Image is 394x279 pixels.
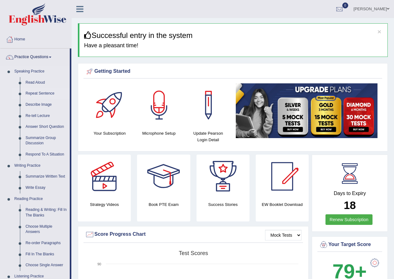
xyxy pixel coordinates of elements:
[23,133,70,149] a: Summarize Group Discussion
[0,31,71,46] a: Home
[23,249,70,260] a: Fill In The Blanks
[85,67,381,76] div: Getting Started
[179,250,208,256] tspan: Test scores
[319,240,381,249] div: Your Target Score
[85,230,301,239] div: Score Progress Chart
[137,201,190,208] h4: Book PTE Exam
[84,31,383,40] h3: Successful entry in the system
[23,110,70,122] a: Re-tell Lecture
[137,130,180,137] h4: Microphone Setup
[197,201,249,208] h4: Success Stories
[23,260,70,271] a: Choose Single Answer
[12,66,70,77] a: Speaking Practice
[12,193,70,205] a: Reading Practice
[187,130,230,143] h4: Update Pearson Login Detail
[0,49,70,64] a: Practice Questions
[256,201,309,208] h4: EW Booklet Download
[342,2,349,8] span: 0
[23,238,70,249] a: Re-order Paragraphs
[325,214,373,225] a: Renew Subscription
[377,28,381,35] button: ×
[23,77,70,88] a: Read Aloud
[78,201,131,208] h4: Strategy Videos
[344,199,356,211] b: 18
[23,204,70,221] a: Reading & Writing: Fill In The Blanks
[12,160,70,171] a: Writing Practice
[23,171,70,182] a: Summarize Written Text
[23,182,70,193] a: Write Essay
[97,262,101,266] text: 90
[23,221,70,238] a: Choose Multiple Answers
[23,88,70,99] a: Repeat Sentence
[88,130,131,137] h4: Your Subscription
[236,83,377,138] img: small5.jpg
[23,149,70,160] a: Respond To A Situation
[23,121,70,133] a: Answer Short Question
[84,43,383,49] h4: Have a pleasant time!
[23,99,70,110] a: Describe Image
[319,191,381,196] h4: Days to Expiry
